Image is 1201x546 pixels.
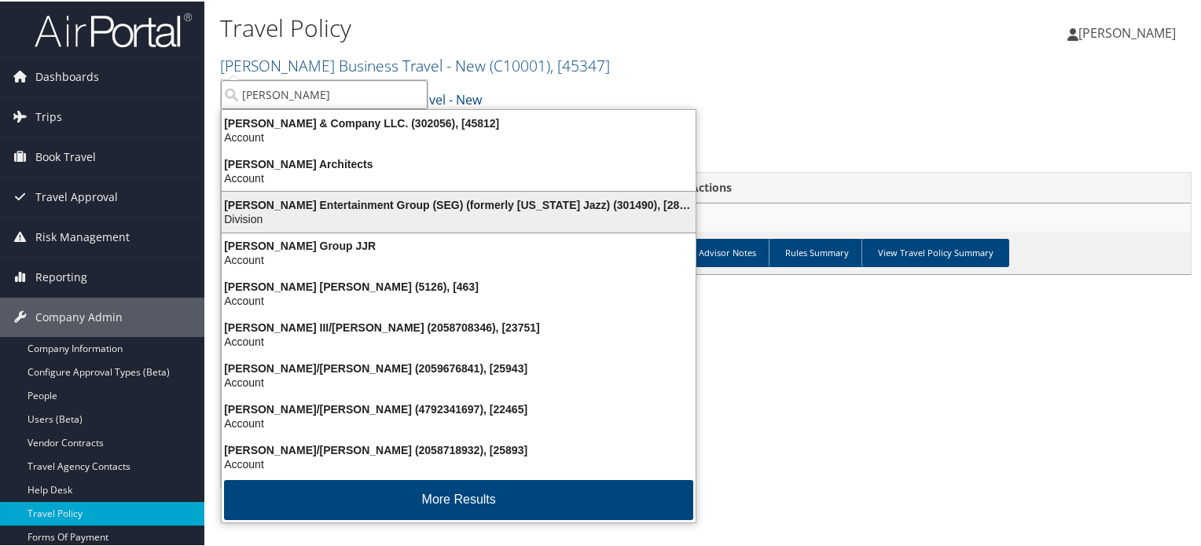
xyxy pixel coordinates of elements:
div: Account [212,333,705,347]
div: Account [212,129,705,143]
div: [PERSON_NAME] Group JJR [212,237,705,251]
input: Search Accounts [221,79,428,108]
div: [PERSON_NAME] [PERSON_NAME] (5126), [463] [212,278,705,292]
span: Dashboards [35,56,99,95]
a: [PERSON_NAME] [1067,8,1192,55]
div: Account [212,456,705,470]
div: [PERSON_NAME]/[PERSON_NAME] (4792341697), [22465] [212,401,705,415]
div: [PERSON_NAME] Architects [212,156,705,170]
div: [PERSON_NAME] Entertainment Group (SEG) (formerly [US_STATE] Jazz) (301490), [28775] [212,196,705,211]
h1: Travel Policy [220,10,868,43]
div: Account [212,415,705,429]
a: [PERSON_NAME] Business Travel - New [220,53,610,75]
div: [PERSON_NAME]/[PERSON_NAME] (2058718932), [25893] [212,442,705,456]
button: More Results [224,478,693,519]
div: Account [212,374,705,388]
span: Trips [35,96,62,135]
th: Actions [677,171,1191,202]
a: Advisor Notes [683,237,772,266]
img: airportal-logo.png [35,10,192,47]
div: Account [212,251,705,266]
div: Account [212,170,705,184]
a: Rules Summary [769,237,865,266]
span: Reporting [35,256,87,295]
div: [PERSON_NAME]/[PERSON_NAME] (2059676841), [25943] [212,360,705,374]
td: [PERSON_NAME] Business Travel - New [221,202,1191,230]
span: Travel Approval [35,176,118,215]
div: [PERSON_NAME] & Company LLC. (302056), [45812] [212,115,705,129]
span: , [ 45347 ] [550,53,610,75]
span: Risk Management [35,216,130,255]
div: Division [212,211,705,225]
span: Book Travel [35,136,96,175]
span: ( C10001 ) [490,53,550,75]
div: [PERSON_NAME] III/[PERSON_NAME] (2058708346), [23751] [212,319,705,333]
span: [PERSON_NAME] [1078,23,1176,40]
a: View Travel Policy Summary [861,237,1009,266]
span: Company Admin [35,296,123,335]
div: Account [212,292,705,306]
